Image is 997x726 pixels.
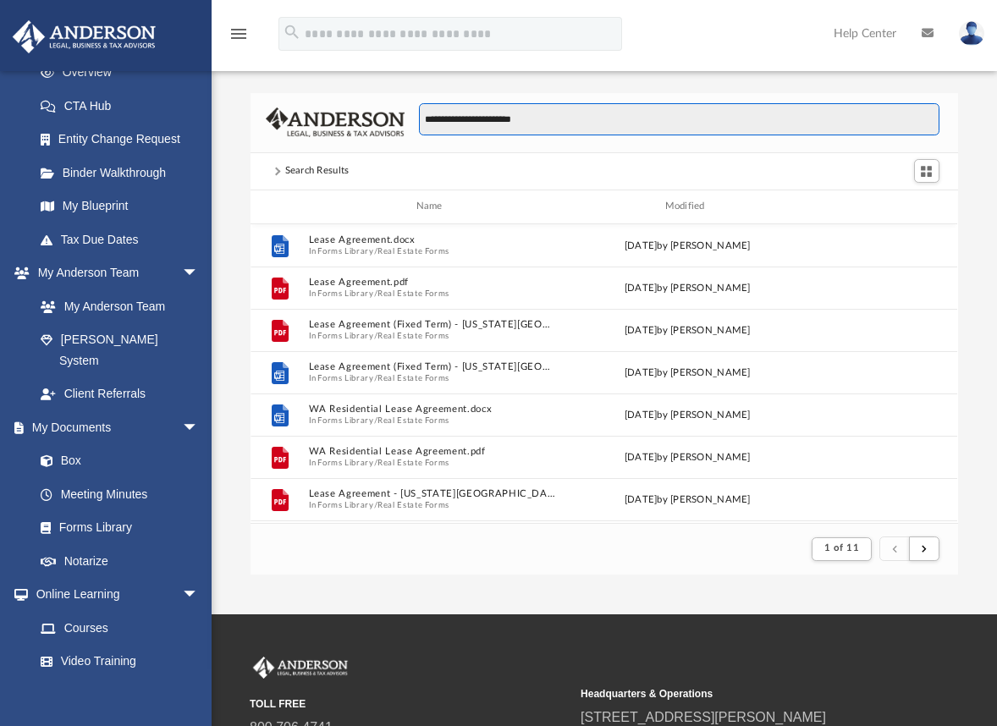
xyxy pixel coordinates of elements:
[581,710,826,724] a: [STREET_ADDRESS][PERSON_NAME]
[564,492,812,507] div: [DATE] by [PERSON_NAME]
[24,444,207,478] a: Box
[564,238,812,253] div: [DATE] by [PERSON_NAME]
[374,330,377,341] span: /
[24,323,216,377] a: [PERSON_NAME] System
[374,415,377,426] span: /
[914,159,939,183] button: Switch to Grid View
[24,89,224,123] a: CTA Hub
[182,256,216,291] span: arrow_drop_down
[251,224,957,523] div: grid
[229,24,249,44] i: menu
[12,256,216,290] a: My Anderson Teamarrow_drop_down
[24,611,216,645] a: Courses
[309,361,557,372] button: Lease Agreement (Fixed Term) - [US_STATE][GEOGRAPHIC_DATA]docx
[377,499,449,510] button: Real Estate Forms
[377,330,449,341] button: Real Estate Forms
[309,330,557,341] span: In
[564,280,812,295] div: [DATE] by [PERSON_NAME]
[182,410,216,445] span: arrow_drop_down
[229,32,249,44] a: menu
[564,365,812,380] div: [DATE] by [PERSON_NAME]
[309,446,557,457] button: WA Residential Lease Agreement.pdf
[318,457,374,468] button: Forms Library
[377,372,449,383] button: Real Estate Forms
[374,245,377,256] span: /
[182,578,216,613] span: arrow_drop_down
[318,499,374,510] button: Forms Library
[309,245,557,256] span: In
[309,488,557,499] button: Lease Agreement - [US_STATE][GEOGRAPHIC_DATA]pdf
[564,199,812,214] div: Modified
[374,372,377,383] span: /
[12,410,216,444] a: My Documentsarrow_drop_down
[819,199,938,214] div: id
[258,199,300,214] div: id
[24,156,224,190] a: Binder Walkthrough
[308,199,556,214] div: Name
[309,288,557,299] span: In
[564,407,812,422] div: [DATE] by [PERSON_NAME]
[374,288,377,299] span: /
[812,537,872,561] button: 1 of 11
[24,289,207,323] a: My Anderson Team
[318,372,374,383] button: Forms Library
[581,686,900,701] small: Headquarters & Operations
[309,499,557,510] span: In
[12,578,216,612] a: Online Learningarrow_drop_down
[318,288,374,299] button: Forms Library
[564,322,812,338] div: [DATE] by [PERSON_NAME]
[318,330,374,341] button: Forms Library
[377,415,449,426] button: Real Estate Forms
[309,372,557,383] span: In
[24,190,216,223] a: My Blueprint
[24,56,224,90] a: Overview
[959,21,984,46] img: User Pic
[377,288,449,299] button: Real Estate Forms
[374,457,377,468] span: /
[419,103,939,135] input: Search files and folders
[309,404,557,415] button: WA Residential Lease Agreement.docx
[285,163,350,179] div: Search Results
[377,457,449,468] button: Real Estate Forms
[24,511,207,545] a: Forms Library
[250,696,569,712] small: TOLL FREE
[564,449,812,465] div: [DATE] by [PERSON_NAME]
[309,277,557,288] button: Lease Agreement.pdf
[283,23,301,41] i: search
[309,415,557,426] span: In
[24,477,216,511] a: Meeting Minutes
[24,223,224,256] a: Tax Due Dates
[309,319,557,330] button: Lease Agreement (Fixed Term) - [US_STATE][GEOGRAPHIC_DATA]pdf
[374,499,377,510] span: /
[8,20,161,53] img: Anderson Advisors Platinum Portal
[309,234,557,245] button: Lease Agreement.docx
[24,645,207,679] a: Video Training
[24,123,224,157] a: Entity Change Request
[824,543,859,553] span: 1 of 11
[250,657,351,679] img: Anderson Advisors Platinum Portal
[24,544,216,578] a: Notarize
[24,377,216,411] a: Client Referrals
[377,245,449,256] button: Real Estate Forms
[318,415,374,426] button: Forms Library
[309,457,557,468] span: In
[318,245,374,256] button: Forms Library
